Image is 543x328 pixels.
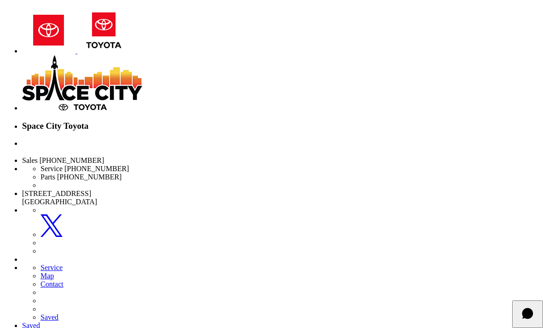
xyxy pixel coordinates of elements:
[57,173,121,181] span: [PHONE_NUMBER]
[40,272,54,280] span: Map
[22,55,142,110] img: Space City Toyota
[22,190,539,206] li: [STREET_ADDRESS] [GEOGRAPHIC_DATA]
[40,264,539,272] a: Service
[22,156,38,164] span: Sales
[40,264,63,271] span: Service
[40,173,55,181] span: Parts
[40,272,539,280] a: Map
[40,156,104,164] span: [PHONE_NUMBER]
[40,313,539,322] a: My Saved Vehicles
[40,313,58,321] span: Saved
[64,165,129,173] span: [PHONE_NUMBER]
[516,302,540,326] svg: Start Chat
[22,7,75,53] img: Toyota
[40,280,539,288] a: Contact
[22,121,539,131] h3: Space City Toyota
[40,165,63,173] span: Service
[40,214,539,239] a: Twitter: Click to visit our Twitter page
[40,280,64,288] span: Contact
[77,7,131,53] img: Toyota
